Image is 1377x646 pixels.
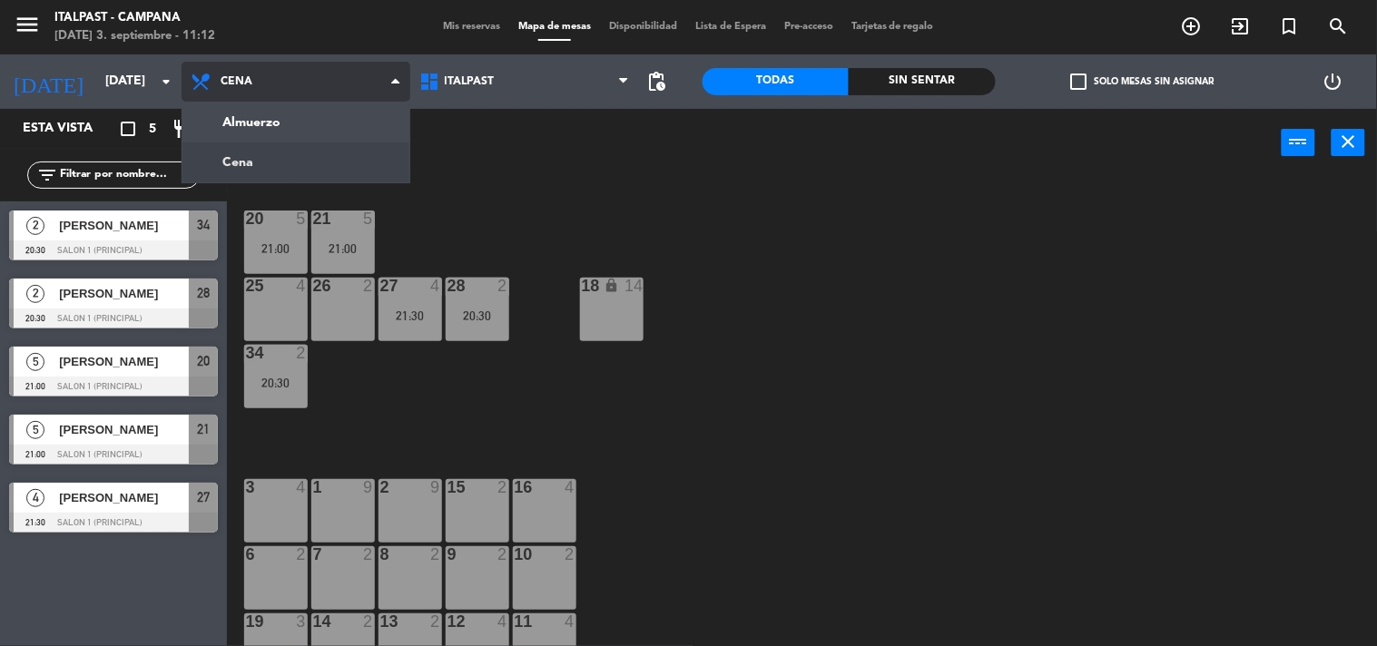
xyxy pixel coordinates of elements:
div: 2 [380,479,381,495]
span: Lista de Espera [686,22,775,32]
div: 21 [313,210,314,227]
div: 5 [363,210,374,227]
div: 18 [582,278,583,294]
i: lock [604,278,619,293]
div: 8 [380,546,381,563]
span: Mis reservas [434,22,509,32]
div: 11 [515,613,516,630]
div: 2 [430,613,441,630]
div: 2 [565,546,575,563]
i: crop_square [117,118,139,140]
div: 20:30 [244,377,308,389]
button: close [1332,129,1365,156]
span: Italpast [445,75,495,88]
i: search [1328,15,1350,37]
span: Pre-acceso [775,22,842,32]
div: 4 [497,613,508,630]
span: Cena [221,75,252,88]
a: Cena [182,142,409,182]
i: add_circle_outline [1181,15,1203,37]
div: 20 [246,210,247,227]
div: 4 [565,613,575,630]
button: menu [14,11,41,44]
button: power_input [1282,129,1315,156]
div: 21:00 [311,242,375,255]
div: 9 [363,479,374,495]
div: 1 [313,479,314,495]
span: 20 [197,350,210,372]
div: [DATE] 3. septiembre - 11:12 [54,27,215,45]
div: 2 [497,278,508,294]
a: Almuerzo [182,103,409,142]
div: 34 [246,345,247,361]
div: 2 [497,479,508,495]
div: 2 [363,546,374,563]
div: 27 [380,278,381,294]
div: 4 [565,479,575,495]
div: 2 [363,613,374,630]
i: menu [14,11,41,38]
div: Todas [703,68,850,95]
div: 4 [430,278,441,294]
i: close [1338,131,1360,152]
div: 2 [430,546,441,563]
i: power_settings_new [1323,71,1344,93]
div: 21:30 [379,309,442,322]
div: 28 [448,278,448,294]
i: exit_to_app [1230,15,1252,37]
span: [PERSON_NAME] [59,284,189,303]
span: [PERSON_NAME] [59,420,189,439]
label: Solo mesas sin asignar [1070,73,1214,90]
div: 2 [296,345,307,361]
div: 2 [296,546,307,563]
div: 7 [313,546,314,563]
span: 21 [197,418,210,440]
span: 2 [26,285,44,303]
span: 5 [26,421,44,439]
span: [PERSON_NAME] [59,216,189,235]
div: 20:30 [446,309,509,322]
div: 2 [363,278,374,294]
span: 34 [197,214,210,236]
span: 2 [26,217,44,235]
div: 19 [246,613,247,630]
div: 10 [515,546,516,563]
div: Italpast - Campana [54,9,215,27]
div: 6 [246,546,247,563]
div: 9 [448,546,448,563]
div: 12 [448,613,448,630]
div: 4 [296,479,307,495]
div: 26 [313,278,314,294]
i: filter_list [36,164,58,186]
div: 25 [246,278,247,294]
div: 4 [296,278,307,294]
span: Disponibilidad [600,22,686,32]
div: 21:00 [244,242,308,255]
i: turned_in_not [1279,15,1301,37]
div: 9 [430,479,441,495]
span: 27 [197,486,210,508]
i: power_input [1288,131,1310,152]
div: 15 [448,479,448,495]
i: restaurant [172,118,193,140]
div: 13 [380,613,381,630]
span: [PERSON_NAME] [59,488,189,507]
div: 3 [296,613,307,630]
div: 16 [515,479,516,495]
div: 14 [625,278,643,294]
span: 5 [149,119,156,140]
div: 14 [313,613,314,630]
span: Mapa de mesas [509,22,600,32]
div: Esta vista [9,118,131,140]
span: 5 [26,353,44,371]
div: 5 [296,210,307,227]
span: 28 [197,282,210,304]
i: arrow_drop_down [155,71,177,93]
span: [PERSON_NAME] [59,352,189,371]
input: Filtrar por nombre... [58,165,199,185]
span: pending_actions [646,71,668,93]
span: 4 [26,489,44,507]
div: 2 [497,546,508,563]
span: Tarjetas de regalo [842,22,943,32]
div: Sin sentar [849,68,996,95]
